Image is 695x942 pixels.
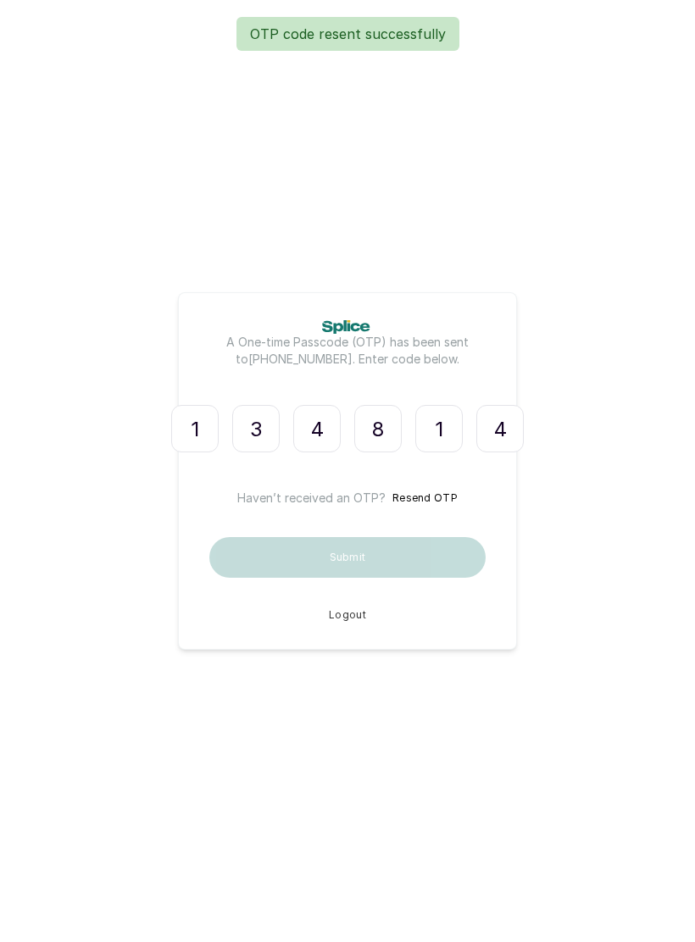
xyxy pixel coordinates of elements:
input: Digit 4 [354,405,402,452]
input: Digit 5 [415,405,463,452]
p: Haven’t received an OTP? [237,490,386,507]
input: Please enter verification code. Digit 1 [171,405,219,452]
button: Resend OTP [392,490,458,507]
p: OTP code resent successfully [250,24,446,44]
p: A One-time Passcode (OTP) has been sent to [PHONE_NUMBER] . Enter code below. [209,334,486,368]
button: Logout [329,608,366,622]
button: Submit [209,537,486,578]
input: Digit 6 [476,405,524,452]
input: Digit 2 [232,405,280,452]
input: Digit 3 [293,405,341,452]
